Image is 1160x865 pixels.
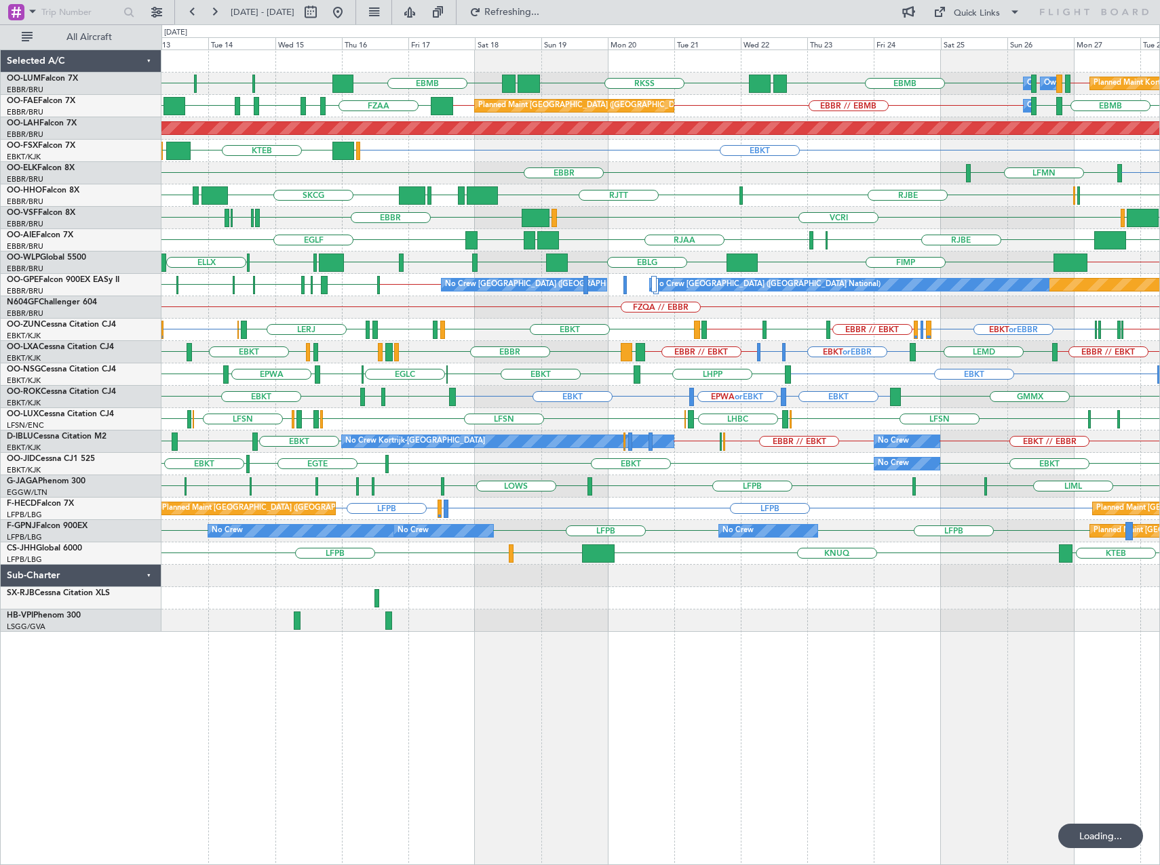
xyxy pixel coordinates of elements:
[7,85,43,95] a: EBBR/BRU
[7,142,38,150] span: OO-FSX
[878,454,909,474] div: No Crew
[7,241,43,252] a: EBBR/BRU
[1058,824,1143,848] div: Loading...
[7,544,36,552] span: CS-JHH
[7,254,40,262] span: OO-WLP
[162,498,376,519] div: Planned Maint [GEOGRAPHIC_DATA] ([GEOGRAPHIC_DATA])
[7,388,116,396] a: OO-ROKCessna Citation CJ4
[345,431,485,451] div: No Crew Kortrijk-[GEOGRAPHIC_DATA]
[484,7,541,17] span: Refreshing...
[7,197,43,207] a: EBBR/BRU
[7,522,88,530] a: F-GPNJFalcon 900EX
[7,589,110,597] a: SX-RJBCessna Citation XLS
[7,119,39,127] span: OO-LAH
[7,432,107,441] a: D-IBLUCessna Citation M2
[7,398,41,408] a: EBKT/KJK
[7,298,97,306] a: N604GFChallenger 604
[7,186,42,195] span: OO-HHO
[7,611,33,620] span: HB-VPI
[7,589,35,597] span: SX-RJB
[7,455,95,463] a: OO-JIDCessna CJ1 525
[7,510,42,520] a: LFPB/LBG
[7,555,42,565] a: LFPB/LBG
[7,186,79,195] a: OO-HHOFalcon 8X
[7,455,35,463] span: OO-JID
[7,119,77,127] a: OO-LAHFalcon 7X
[142,37,208,49] div: Mon 13
[7,500,74,508] a: F-HECDFalcon 7X
[722,521,754,541] div: No Crew
[7,75,41,83] span: OO-LUM
[445,275,672,295] div: No Crew [GEOGRAPHIC_DATA] ([GEOGRAPHIC_DATA] National)
[1027,96,1119,116] div: Owner Melsbroek Air Base
[7,142,75,150] a: OO-FSXFalcon 7X
[7,298,39,306] span: N604GF
[7,410,39,418] span: OO-LUX
[7,254,86,262] a: OO-WLPGlobal 5500
[7,308,43,319] a: EBBR/BRU
[541,37,608,49] div: Sun 19
[7,129,43,140] a: EBBR/BRU
[7,276,39,284] span: OO-GPE
[7,164,75,172] a: OO-ELKFalcon 8X
[7,97,38,105] span: OO-FAE
[7,209,38,217] span: OO-VSF
[231,6,294,18] span: [DATE] - [DATE]
[7,209,75,217] a: OO-VSFFalcon 8X
[475,37,541,49] div: Sat 18
[7,286,43,296] a: EBBR/BRU
[7,532,42,542] a: LFPB/LBG
[7,264,43,274] a: EBBR/BRU
[7,107,43,117] a: EBBR/BRU
[7,420,44,430] a: LFSN/ENC
[7,321,116,329] a: OO-ZUNCessna Citation CJ4
[1007,37,1074,49] div: Sun 26
[408,37,475,49] div: Fri 17
[7,477,38,485] span: G-JAGA
[1074,37,1140,49] div: Mon 27
[7,522,36,530] span: F-GPNJ
[7,410,114,418] a: OO-LUXCessna Citation CJ4
[741,37,807,49] div: Wed 22
[7,376,41,386] a: EBKT/KJK
[7,97,75,105] a: OO-FAEFalcon 7X
[342,37,408,49] div: Thu 16
[807,37,874,49] div: Thu 23
[7,477,85,485] a: G-JAGAPhenom 300
[7,500,37,508] span: F-HECD
[478,96,724,116] div: Planned Maint [GEOGRAPHIC_DATA] ([GEOGRAPHIC_DATA] National)
[7,152,41,162] a: EBKT/KJK
[878,431,909,451] div: No Crew
[7,443,41,453] a: EBKT/KJK
[41,2,119,22] input: Trip Number
[7,343,39,351] span: OO-LXA
[7,321,41,329] span: OO-ZUN
[7,174,43,184] a: EBBR/BRU
[275,37,342,49] div: Wed 15
[7,544,82,552] a: CS-JHHGlobal 6000
[7,432,33,441] span: D-IBLU
[7,487,47,498] a: EGGW/LTN
[7,365,41,374] span: OO-NSG
[7,231,36,239] span: OO-AIE
[874,37,940,49] div: Fri 24
[674,37,741,49] div: Tue 21
[7,465,41,475] a: EBKT/KJK
[7,75,78,83] a: OO-LUMFalcon 7X
[1027,73,1119,94] div: Owner Melsbroek Air Base
[7,231,73,239] a: OO-AIEFalcon 7X
[463,1,545,23] button: Refreshing...
[954,7,1000,20] div: Quick Links
[7,331,41,341] a: EBKT/KJK
[1044,73,1136,94] div: Owner Melsbroek Air Base
[164,27,187,39] div: [DATE]
[212,521,243,541] div: No Crew
[7,365,116,374] a: OO-NSGCessna Citation CJ4
[35,33,143,42] span: All Aircraft
[941,37,1007,49] div: Sat 25
[927,1,1027,23] button: Quick Links
[653,275,881,295] div: No Crew [GEOGRAPHIC_DATA] ([GEOGRAPHIC_DATA] National)
[608,37,674,49] div: Mon 20
[7,353,41,363] a: EBKT/KJK
[7,343,114,351] a: OO-LXACessna Citation CJ4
